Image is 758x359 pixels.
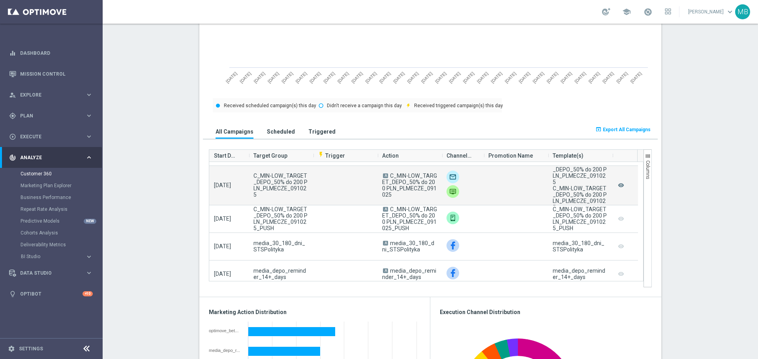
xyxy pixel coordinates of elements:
span: [DATE] [214,243,231,249]
div: C_MIN-LOW_TARGET_DEPO_50% do 200 PLN_PLMECZE_091025 [553,185,608,210]
text: [DATE] [281,71,294,84]
i: keyboard_arrow_right [85,91,93,99]
a: Dashboard [20,43,93,63]
div: Optibot [9,283,93,304]
div: Business Performance [21,192,102,203]
h3: Triggered [308,128,336,135]
div: NEW [84,219,96,224]
div: MB [735,4,750,19]
button: open_in_browser Export All Campaigns [594,124,652,135]
span: Target Group [253,148,287,164]
div: C_MIN-LOW_TARGET_DEPO_50% do 200 PLN_PLMECZE_091025_PUSH [553,206,608,231]
span: Template(s) [553,148,584,164]
button: track_changes Analyze keyboard_arrow_right [9,154,93,161]
div: Marketing Plan Explorer [21,180,102,192]
text: [DATE] [518,71,531,84]
span: [DATE] [214,182,231,188]
button: equalizer Dashboard [9,50,93,56]
i: flash_on [318,151,324,158]
text: [DATE] [546,71,559,84]
span: A [383,207,388,212]
button: Mission Control [9,71,93,77]
a: Business Performance [21,194,82,201]
span: Explore [20,93,85,97]
div: Data Studio [9,270,85,277]
i: keyboard_arrow_right [85,112,93,119]
text: [DATE] [378,71,391,84]
button: Scheduled [265,124,297,139]
i: keyboard_arrow_right [85,253,93,260]
button: play_circle_outline Execute keyboard_arrow_right [9,134,93,140]
div: Private message [447,185,459,198]
span: Action [382,148,399,164]
span: C_MIN-LOW_TARGET_DEPO_50% do 200 PLN_PLMECZE_091025 [382,173,437,198]
i: lightbulb [9,290,16,298]
i: open_in_browser [595,126,602,132]
text: [DATE] [406,71,419,84]
div: Customer 360 [21,168,102,180]
text: [DATE] [587,71,600,84]
span: media_30_180_dni_STSPolityka [382,240,434,253]
text: [DATE] [560,71,573,84]
img: Facebook Custom Audience [447,267,459,279]
button: gps_fixed Plan keyboard_arrow_right [9,113,93,119]
span: media_depo_reminder_14+_days [382,268,436,280]
button: BI Studio keyboard_arrow_right [21,253,93,260]
div: Data Studio keyboard_arrow_right [9,270,93,276]
button: person_search Explore keyboard_arrow_right [9,92,93,98]
text: [DATE] [225,71,238,84]
h3: Scheduled [267,128,295,135]
text: [DATE] [615,71,629,84]
i: keyboard_arrow_right [85,133,93,140]
a: Marketing Plan Explorer [21,182,82,189]
img: XtremePush [447,212,459,224]
img: Facebook Custom Audience [447,239,459,252]
i: play_circle_outline [9,133,16,140]
text: Received scheduled campaign(s) this day [224,103,316,108]
text: [DATE] [574,71,587,84]
a: Predictive Models [21,218,82,224]
h3: Marketing Action Distribution [209,309,420,316]
text: [DATE] [462,71,475,84]
a: Settings [19,346,43,351]
text: [DATE] [476,71,489,84]
text: [DATE] [504,71,517,84]
div: Deliverability Metrics [21,239,102,251]
span: media_depo_reminder_14+_days [253,268,308,280]
a: Repeat Rate Analysis [21,206,82,212]
div: +10 [83,291,93,296]
text: [DATE] [267,71,280,84]
a: [PERSON_NAME]keyboard_arrow_down [687,6,735,18]
div: Analyze [9,154,85,161]
div: Predictive Models [21,215,102,227]
text: [DATE] [434,71,447,84]
span: A [383,268,388,273]
span: Start Date [214,148,238,164]
text: [DATE] [364,71,377,84]
span: [DATE] [214,271,231,277]
div: Explore [9,91,85,99]
span: Execute [20,134,85,139]
span: Analyze [20,155,85,160]
i: track_changes [9,154,16,161]
text: [DATE] [253,71,266,84]
button: lightbulb Optibot +10 [9,291,93,297]
i: keyboard_arrow_right [85,154,93,161]
div: Repeat Rate Analysis [21,203,102,215]
text: [DATE] [239,71,252,84]
i: gps_fixed [9,112,16,119]
span: BI Studio [21,254,77,259]
text: [DATE] [602,71,615,84]
div: Cohorts Analysis [21,227,102,239]
span: C_MIN-LOW_TARGET_DEPO_50% do 200 PLN_PLMECZE_091025_PUSH [253,206,308,231]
